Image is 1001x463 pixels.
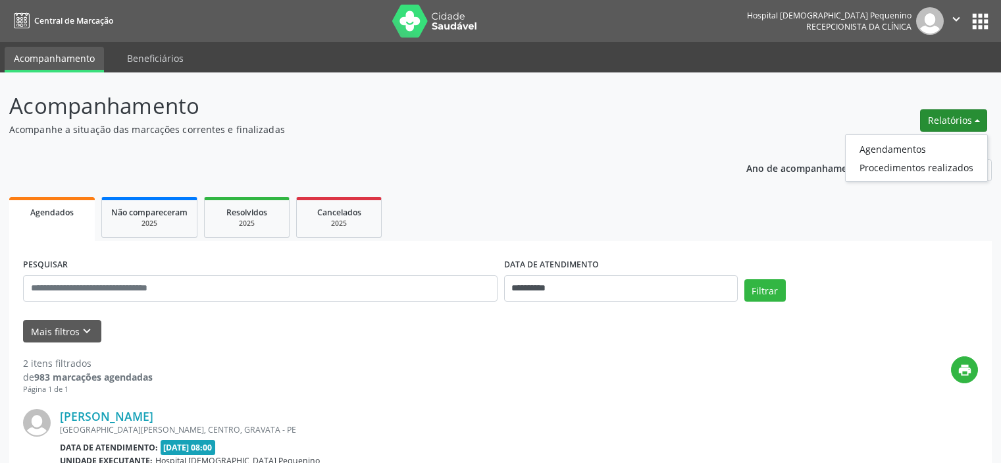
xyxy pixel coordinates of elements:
[226,207,267,218] span: Resolvidos
[504,255,599,275] label: DATA DE ATENDIMENTO
[23,255,68,275] label: PESQUISAR
[111,219,188,229] div: 2025
[845,134,988,182] ul: Relatórios
[23,384,153,395] div: Página 1 de 1
[969,10,992,33] button: apps
[34,15,113,26] span: Central de Marcação
[920,109,987,132] button: Relatórios
[9,10,113,32] a: Central de Marcação
[9,123,697,136] p: Acompanhe a situação das marcações correntes e finalizadas
[30,207,74,218] span: Agendados
[916,7,944,35] img: img
[306,219,372,229] div: 2025
[846,140,987,158] a: Agendamentos
[951,356,978,383] button: print
[161,440,216,455] span: [DATE] 08:00
[806,21,911,32] span: Recepcionista da clínica
[23,409,51,437] img: img
[9,90,697,123] p: Acompanhamento
[60,442,158,453] b: Data de atendimento:
[944,7,969,35] button: 
[746,159,863,176] p: Ano de acompanhamento
[80,324,94,339] i: keyboard_arrow_down
[317,207,361,218] span: Cancelados
[744,279,786,302] button: Filtrar
[60,424,781,435] div: [GEOGRAPHIC_DATA][PERSON_NAME], CENTRO, GRAVATA - PE
[747,10,911,21] div: Hospital [DEMOGRAPHIC_DATA] Pequenino
[118,47,193,70] a: Beneficiários
[846,158,987,177] a: Procedimentos realizados
[958,363,972,377] i: print
[111,207,188,218] span: Não compareceram
[214,219,280,229] div: 2025
[5,47,104,72] a: Acompanhamento
[949,12,963,26] i: 
[23,370,153,384] div: de
[60,409,153,423] a: [PERSON_NAME]
[23,320,101,343] button: Mais filtroskeyboard_arrow_down
[34,371,153,383] strong: 983 marcações agendadas
[23,356,153,370] div: 2 itens filtrados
